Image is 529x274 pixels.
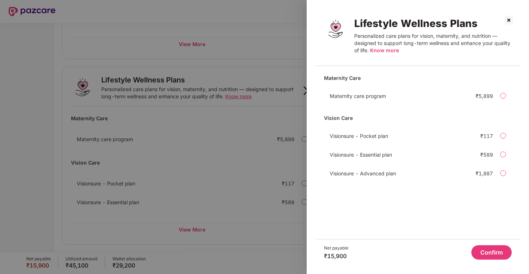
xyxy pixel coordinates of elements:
div: Lifestyle Wellness Plans [354,17,512,30]
div: Maternity Care [324,72,512,84]
div: ₹5,899 [476,93,493,99]
span: Visionsure - Essential plan [330,152,392,158]
span: Visionsure - Pocket plan [330,133,388,139]
span: Maternity care program [330,93,386,99]
img: Lifestyle Wellness Plans [324,17,347,40]
span: Know more [370,47,399,53]
span: Visionsure - Advanced plan [330,170,396,176]
div: Vision Care [324,112,512,124]
div: ₹1,887 [476,170,493,176]
div: ₹589 [480,152,493,158]
div: ₹117 [480,133,493,139]
div: Net payable [324,245,348,251]
button: Confirm [471,245,512,260]
div: Personalized care plans for vision, maternity, and nutrition — designed to support long-term well... [354,32,512,54]
img: svg+xml;base64,PHN2ZyBpZD0iQ3Jvc3MtMzJ4MzIiIHhtbG5zPSJodHRwOi8vd3d3LnczLm9yZy8yMDAwL3N2ZyIgd2lkdG... [503,14,515,26]
div: ₹15,900 [324,252,348,260]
